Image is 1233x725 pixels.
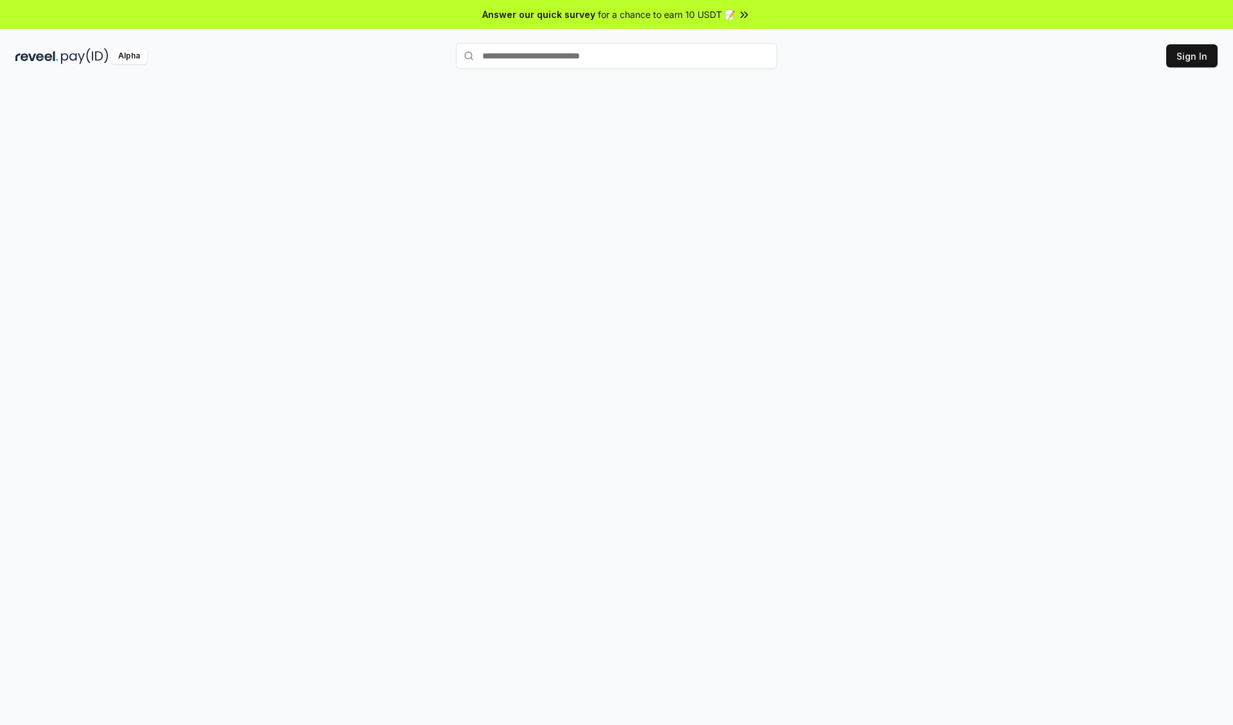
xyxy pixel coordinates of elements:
button: Sign In [1166,44,1218,67]
span: Answer our quick survey [482,8,595,21]
img: pay_id [61,48,109,64]
img: reveel_dark [15,48,58,64]
div: Alpha [111,48,147,64]
span: for a chance to earn 10 USDT 📝 [598,8,735,21]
